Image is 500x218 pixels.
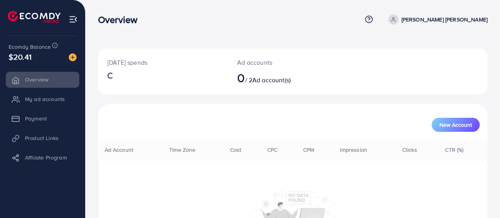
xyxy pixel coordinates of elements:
[98,14,144,25] h3: Overview
[237,70,316,85] h2: / 2
[69,15,78,24] img: menu
[439,122,472,128] span: New Account
[432,118,480,132] button: New Account
[402,15,487,24] p: [PERSON_NAME] [PERSON_NAME]
[9,51,32,62] span: $20.41
[385,14,487,25] a: [PERSON_NAME] [PERSON_NAME]
[9,43,51,51] span: Ecomdy Balance
[237,69,245,87] span: 0
[69,53,77,61] img: image
[8,11,61,23] img: logo
[252,76,291,84] span: Ad account(s)
[107,58,218,67] p: [DATE] spends
[237,58,316,67] p: Ad accounts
